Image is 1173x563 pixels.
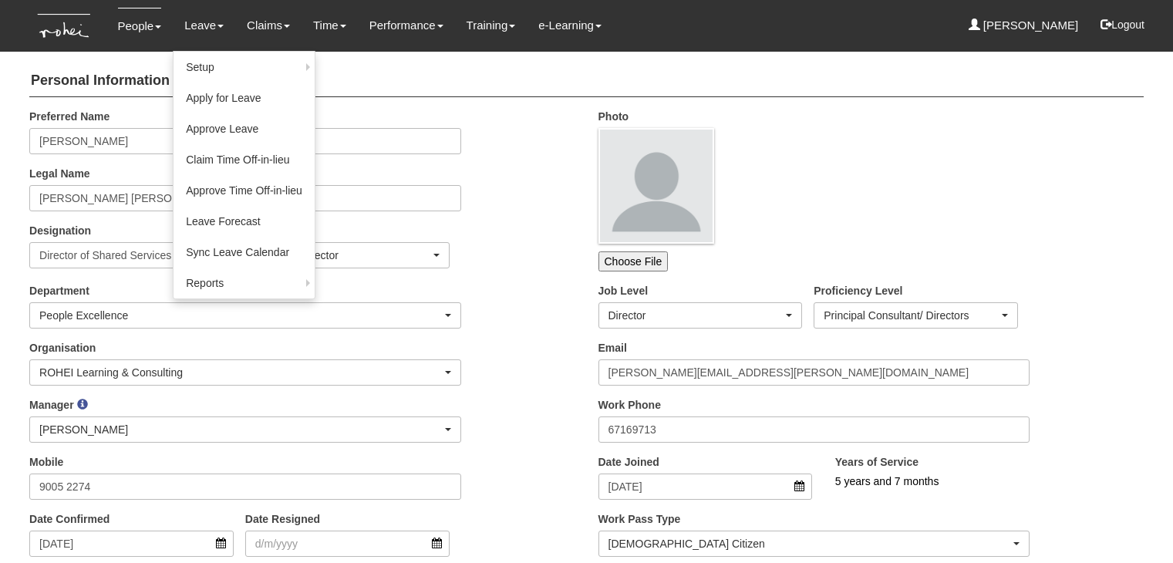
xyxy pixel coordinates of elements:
[598,283,649,298] label: Job Level
[814,283,902,298] label: Proficiency Level
[814,302,1018,329] button: Principal Consultant/ Directors
[29,166,90,181] label: Legal Name
[118,8,162,44] a: People
[174,113,315,144] a: Approve Leave
[29,283,89,298] label: Department
[39,365,442,380] div: ROHEI Learning & Consulting
[29,511,110,527] label: Date Confirmed
[29,416,461,443] button: [PERSON_NAME]
[1108,501,1158,548] iframe: chat widget
[598,302,803,329] button: Director
[247,8,290,43] a: Claims
[598,109,629,124] label: Photo
[29,66,1144,97] h4: Personal Information
[29,340,96,356] label: Organisation
[598,531,1030,557] button: [DEMOGRAPHIC_DATA] Citizen
[29,397,74,413] label: Manager
[598,128,714,244] img: profile.png
[598,340,627,356] label: Email
[1090,6,1155,43] button: Logout
[598,454,659,470] label: Date Joined
[835,454,919,470] label: Years of Service
[598,397,661,413] label: Work Phone
[245,242,450,268] button: HR/FIN - Director
[184,8,224,43] a: Leave
[824,308,999,323] div: Principal Consultant/ Directors
[538,8,602,43] a: e-Learning
[255,248,430,263] div: HR/FIN - Director
[467,8,516,43] a: Training
[598,511,681,527] label: Work Pass Type
[29,223,91,238] label: Designation
[174,206,315,237] a: Leave Forecast
[174,144,315,175] a: Claim Time Off-in-lieu
[29,302,461,329] button: People Excellence
[174,83,315,113] a: Apply for Leave
[39,308,442,323] div: People Excellence
[369,8,443,43] a: Performance
[608,536,1011,551] div: [DEMOGRAPHIC_DATA] Citizen
[598,474,812,500] input: d/m/yyyy
[174,237,315,268] a: Sync Leave Calendar
[608,308,784,323] div: Director
[174,52,315,83] a: Setup
[29,454,63,470] label: Mobile
[969,8,1079,43] a: [PERSON_NAME]
[598,251,669,271] input: Choose File
[29,359,461,386] button: ROHEI Learning & Consulting
[174,268,315,298] a: Reports
[245,531,450,557] input: d/m/yyyy
[39,422,442,437] div: [PERSON_NAME]
[245,511,320,527] label: Date Resigned
[29,531,234,557] input: d/m/yyyy
[29,109,110,124] label: Preferred Name
[835,474,1097,489] div: 5 years and 7 months
[174,175,315,206] a: Approve Time Off-in-lieu
[313,8,346,43] a: Time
